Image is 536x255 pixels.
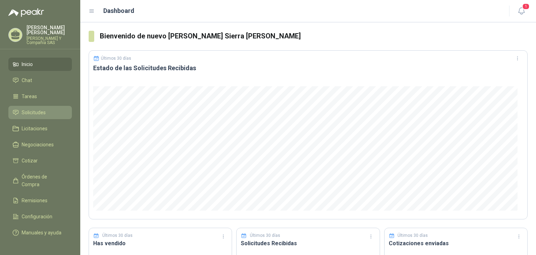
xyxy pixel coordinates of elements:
a: Chat [8,74,72,87]
p: [PERSON_NAME] [PERSON_NAME] [27,25,72,35]
a: Órdenes de Compra [8,170,72,191]
h3: Estado de las Solicitudes Recibidas [93,64,523,72]
h3: Bienvenido de nuevo [PERSON_NAME] Sierra [PERSON_NAME] [100,31,528,42]
button: 1 [515,5,528,17]
a: Negociaciones [8,138,72,151]
img: Logo peakr [8,8,44,17]
span: Tareas [22,93,37,100]
span: Inicio [22,60,33,68]
span: Remisiones [22,197,47,204]
span: Órdenes de Compra [22,173,65,188]
p: Últimos 30 días [101,56,131,61]
a: Licitaciones [8,122,72,135]
span: Chat [22,76,32,84]
span: 1 [522,3,530,10]
a: Manuales y ayuda [8,226,72,239]
h3: Solicitudes Recibidas [241,239,375,248]
a: Configuración [8,210,72,223]
a: Cotizar [8,154,72,167]
span: Manuales y ayuda [22,229,61,236]
p: Últimos 30 días [250,232,280,239]
h3: Has vendido [93,239,228,248]
span: Solicitudes [22,109,46,116]
p: Últimos 30 días [397,232,428,239]
h1: Dashboard [103,6,134,16]
h3: Cotizaciones enviadas [389,239,523,248]
p: Últimos 30 días [102,232,133,239]
a: Remisiones [8,194,72,207]
span: Licitaciones [22,125,47,132]
span: Cotizar [22,157,38,165]
a: Tareas [8,90,72,103]
a: Solicitudes [8,106,72,119]
p: [PERSON_NAME] Y Compañía SAS [27,36,72,45]
span: Negociaciones [22,141,54,148]
span: Configuración [22,213,52,220]
a: Inicio [8,58,72,71]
